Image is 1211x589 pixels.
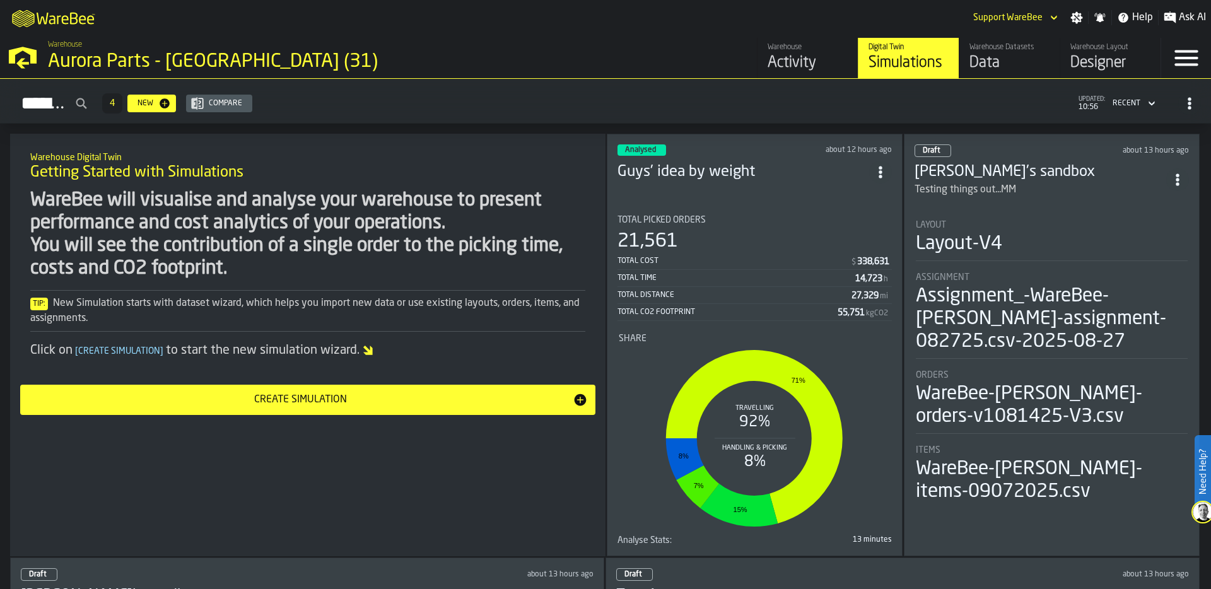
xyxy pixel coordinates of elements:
a: link-to-/wh/i/aa2e4adb-2cd5-4688-aa4a-ec82bcf75d46/designer [1060,38,1161,78]
div: 21,561 [617,230,678,253]
h3: Guys' idea by weight [617,162,869,182]
div: Total Time [617,274,855,283]
a: link-to-/wh/i/aa2e4adb-2cd5-4688-aa4a-ec82bcf75d46/feed/ [757,38,858,78]
span: Getting Started with Simulations [30,163,243,183]
div: Aurora Parts - [GEOGRAPHIC_DATA] (31) [48,50,389,73]
div: Simulations [869,53,949,73]
button: button-Compare [186,95,252,112]
section: card-SimulationDashboardCard-draft [915,207,1189,506]
div: Data [969,53,1050,73]
label: button-toggle-Menu [1161,38,1211,78]
div: Title [617,215,892,225]
div: Digital Twin [869,43,949,52]
div: Total CO2 Footprint [617,308,838,317]
div: Stat Value [838,308,865,318]
section: card-SimulationDashboardCard-analyzed [617,205,892,545]
div: Warehouse Layout [1070,43,1150,52]
div: stat-Share [619,334,891,533]
span: Draft [29,571,47,578]
span: Help [1132,10,1153,25]
div: Compare [204,99,247,108]
div: Designer [1070,53,1150,73]
div: Layout-V4 [916,233,1002,255]
div: DropdownMenuValue-Support WareBee [973,13,1043,23]
div: ItemListCard- [10,134,605,556]
div: stat-Analyse Stats: [617,535,892,545]
div: Activity [768,53,848,73]
div: Updated: 09/09/2025, 22:19:37 Created: 08/08/2025, 01:23:48 [922,570,1189,579]
div: stat-Total Picked Orders [617,215,892,321]
div: Updated: 09/09/2025, 22:23:24 Created: 09/09/2025, 22:23:13 [327,570,594,579]
div: status-3 2 [617,144,666,156]
div: Warehouse [768,43,848,52]
span: [ [75,347,78,356]
div: Title [916,370,1188,380]
div: Updated: 09/09/2025, 23:11:17 Created: 09/09/2025, 22:22:25 [780,146,892,155]
div: stat-Assignment [916,272,1188,359]
label: button-toggle-Notifications [1089,11,1111,24]
span: $ [851,258,856,267]
span: 4 [110,99,115,108]
div: Testing things out...MM [915,182,1166,197]
div: stat-Orders [916,370,1188,434]
div: Title [916,445,1188,455]
span: Draft [624,571,642,578]
div: Title [916,220,1188,230]
span: ] [160,347,163,356]
div: status-0 2 [915,144,951,157]
div: Title [619,334,891,344]
span: Items [916,445,940,455]
span: Tip: [30,298,48,310]
span: Assignment [916,272,969,283]
div: Title [916,272,1188,283]
div: ItemListCard-DashboardItemContainer [607,134,903,556]
h3: [PERSON_NAME]'s sandbox [915,162,1166,182]
span: Layout [916,220,946,230]
div: Create Simulation [28,392,573,407]
label: button-toggle-Ask AI [1159,10,1211,25]
div: Title [617,535,752,545]
div: stat-Layout [916,220,1188,261]
div: stat-Items [916,445,1188,503]
span: updated: [1079,96,1105,103]
label: button-toggle-Help [1112,10,1158,25]
div: 13 minutes [758,535,892,544]
div: Updated: 09/09/2025, 22:23:40 Created: 09/09/2025, 22:23:28 [1072,146,1190,155]
div: title-Getting Started with Simulations [20,144,595,189]
div: Assignment_-WareBee-[PERSON_NAME]-assignment- 082725.csv-2025-08-27 [916,285,1188,353]
div: status-0 2 [616,568,653,581]
div: WareBee-[PERSON_NAME]-items-09072025.csv [916,458,1188,503]
h2: Sub Title [30,150,585,163]
div: DropdownMenuValue-4 [1113,99,1140,108]
div: Click on to start the new simulation wizard. [30,342,585,359]
span: Ask AI [1179,10,1206,25]
span: Analysed [625,146,656,154]
div: New Simulation starts with dataset wizard, which helps you import new data or use existing layout... [30,296,585,326]
span: h [884,275,888,284]
span: 10:56 [1079,103,1105,112]
button: button-Create Simulation [20,385,595,415]
span: Orders [916,370,949,380]
span: Total Picked Orders [617,215,706,225]
div: WareBee will visualise and analyse your warehouse to present performance and cost analytics of yo... [30,189,585,280]
span: Draft [923,147,940,155]
span: kgCO2 [866,309,888,318]
div: DropdownMenuValue-4 [1108,96,1158,111]
div: Stat Value [851,291,879,301]
div: DropdownMenuValue-Support WareBee [968,10,1060,25]
button: button-New [127,95,176,112]
a: link-to-/wh/i/aa2e4adb-2cd5-4688-aa4a-ec82bcf75d46/data [959,38,1060,78]
span: mi [880,292,888,301]
div: Stat Value [855,274,882,284]
div: ButtonLoadMore-Load More-Prev-First-Last [97,93,127,114]
div: Bob's sandbox [915,162,1166,182]
span: Share [619,334,646,344]
label: Need Help? [1196,436,1210,507]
